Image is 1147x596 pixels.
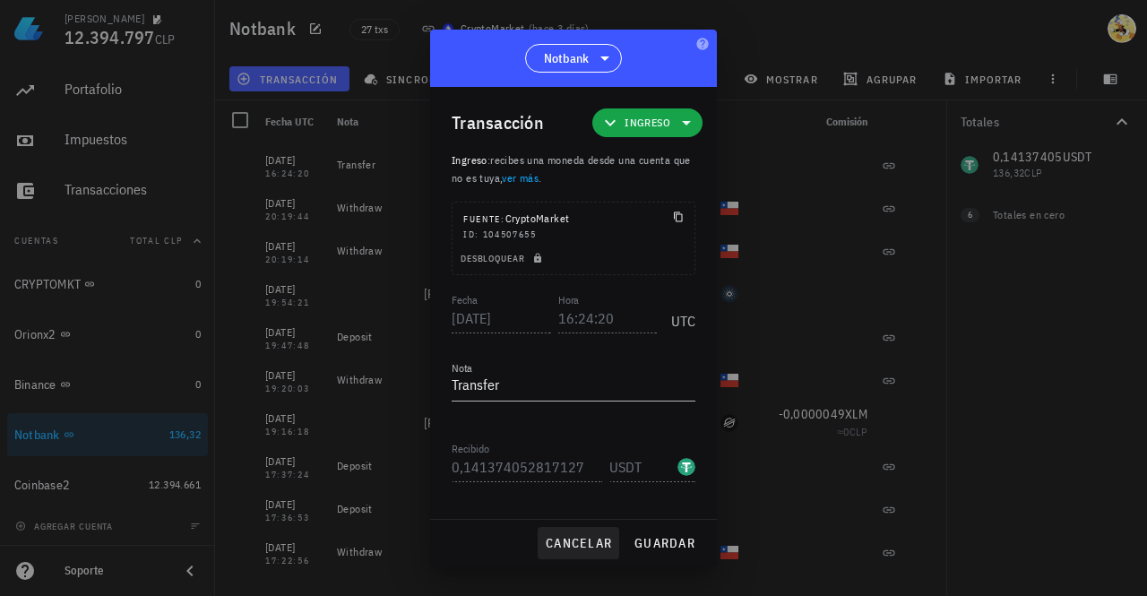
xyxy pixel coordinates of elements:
label: Hora [558,293,579,307]
div: Transacción [452,108,544,137]
div: UTC [664,293,695,338]
button: guardar [626,527,703,559]
span: cancelar [545,535,612,551]
button: cancelar [538,527,619,559]
span: Notbank [544,49,590,67]
button: Desbloquear [453,249,554,267]
span: Ingreso [625,114,670,132]
span: Fuente: [463,213,505,225]
a: ver más [502,171,539,185]
div: USDT-icon [677,458,695,476]
input: Moneda [609,515,692,544]
div: CryptoMarket [463,210,569,228]
span: recibes una moneda desde una cuenta que no es tuya, . [452,153,691,185]
label: Nota [452,361,472,375]
label: Recibido [452,442,489,455]
span: guardar [634,535,695,551]
label: Fecha [452,293,478,307]
span: Desbloquear [460,253,547,264]
span: Ingreso [452,153,487,167]
p: : [452,151,695,187]
div: ID: 104507655 [463,228,684,242]
input: Moneda [609,453,674,481]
